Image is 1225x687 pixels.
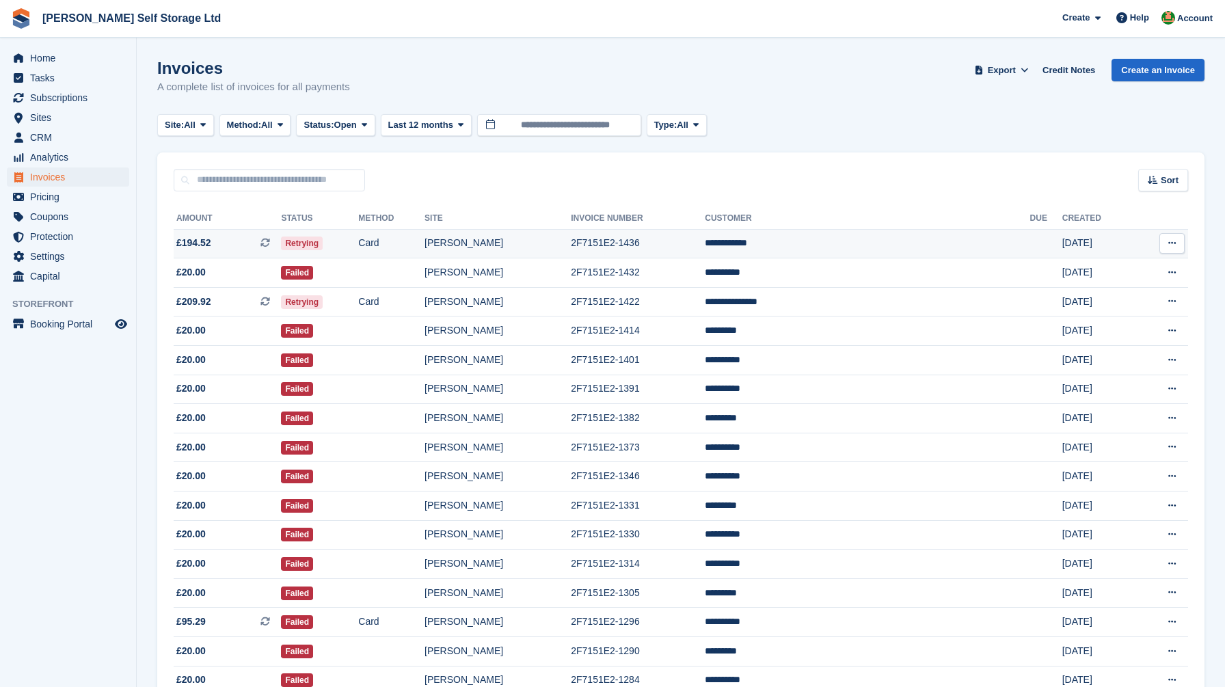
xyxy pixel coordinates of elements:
span: £20.00 [176,498,206,513]
th: Invoice Number [571,208,705,230]
span: Tasks [30,68,112,87]
td: [PERSON_NAME] [425,608,571,637]
td: [DATE] [1062,491,1135,521]
td: [PERSON_NAME] [425,637,571,666]
a: Preview store [113,316,129,332]
span: £20.00 [176,586,206,600]
p: A complete list of invoices for all payments [157,79,350,95]
span: All [677,118,688,132]
span: Site: [165,118,184,132]
td: [PERSON_NAME] [425,520,571,550]
td: [PERSON_NAME] [425,316,571,346]
a: menu [7,314,129,334]
a: menu [7,247,129,266]
a: menu [7,68,129,87]
button: Site: All [157,114,214,137]
span: Type: [654,118,677,132]
span: Account [1177,12,1213,25]
td: [PERSON_NAME] [425,287,571,316]
a: menu [7,227,129,246]
td: [PERSON_NAME] [425,433,571,462]
span: Failed [281,353,313,367]
span: Analytics [30,148,112,167]
span: Failed [281,470,313,483]
span: Failed [281,499,313,513]
span: Failed [281,441,313,455]
span: Protection [30,227,112,246]
td: [PERSON_NAME] [425,578,571,608]
td: [DATE] [1062,258,1135,288]
span: Invoices [30,167,112,187]
td: 2F7151E2-1414 [571,316,705,346]
td: 2F7151E2-1373 [571,433,705,462]
th: Status [281,208,358,230]
td: [PERSON_NAME] [425,404,571,433]
span: £194.52 [176,236,211,250]
td: [DATE] [1062,637,1135,666]
td: [DATE] [1062,316,1135,346]
td: [DATE] [1062,346,1135,375]
a: menu [7,88,129,107]
a: menu [7,207,129,226]
td: 2F7151E2-1305 [571,578,705,608]
span: £20.00 [176,353,206,367]
a: menu [7,108,129,127]
td: [PERSON_NAME] [425,258,571,288]
td: 2F7151E2-1330 [571,520,705,550]
td: [PERSON_NAME] [425,462,571,491]
th: Site [425,208,571,230]
button: Last 12 months [381,114,472,137]
span: £20.00 [176,527,206,541]
span: £20.00 [176,440,206,455]
button: Export [971,59,1032,81]
td: [DATE] [1062,375,1135,404]
span: Status: [304,118,334,132]
td: [PERSON_NAME] [425,346,571,375]
a: menu [7,267,129,286]
span: Home [30,49,112,68]
td: 2F7151E2-1290 [571,637,705,666]
td: 2F7151E2-1382 [571,404,705,433]
button: Method: All [219,114,291,137]
th: Method [358,208,425,230]
td: [PERSON_NAME] [425,550,571,579]
span: Capital [30,267,112,286]
span: £95.29 [176,615,206,629]
span: £20.00 [176,411,206,425]
img: stora-icon-8386f47178a22dfd0bd8f6a31ec36ba5ce8667c1dd55bd0f319d3a0aa187defe.svg [11,8,31,29]
span: Method: [227,118,262,132]
img: Joshua Wild [1161,11,1175,25]
span: £20.00 [176,381,206,396]
td: Card [358,287,425,316]
span: Sites [30,108,112,127]
a: Create an Invoice [1112,59,1204,81]
span: £20.00 [176,469,206,483]
span: £20.00 [176,265,206,280]
a: menu [7,148,129,167]
td: [DATE] [1062,578,1135,608]
a: menu [7,49,129,68]
th: Amount [174,208,281,230]
span: All [184,118,196,132]
td: 2F7151E2-1346 [571,462,705,491]
span: Failed [281,324,313,338]
span: Failed [281,673,313,687]
span: Failed [281,645,313,658]
td: [DATE] [1062,520,1135,550]
td: 2F7151E2-1401 [571,346,705,375]
td: 2F7151E2-1331 [571,491,705,521]
button: Status: Open [296,114,375,137]
th: Due [1030,208,1062,230]
span: CRM [30,128,112,147]
td: [PERSON_NAME] [425,375,571,404]
td: 2F7151E2-1422 [571,287,705,316]
span: Settings [30,247,112,266]
td: 2F7151E2-1432 [571,258,705,288]
td: [DATE] [1062,608,1135,637]
span: £20.00 [176,323,206,338]
td: 2F7151E2-1436 [571,229,705,258]
span: Open [334,118,357,132]
th: Created [1062,208,1135,230]
span: Failed [281,382,313,396]
span: Retrying [281,237,323,250]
